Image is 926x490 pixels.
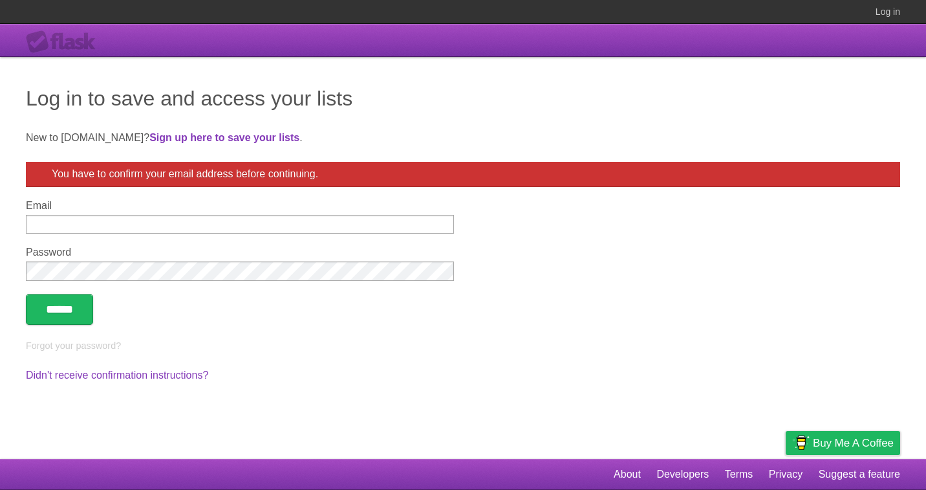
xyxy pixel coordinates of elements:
a: Privacy [769,462,802,487]
a: About [614,462,641,487]
a: Terms [725,462,753,487]
h1: Log in to save and access your lists [26,83,900,114]
img: Buy me a coffee [792,432,810,454]
a: Forgot your password? [26,340,121,351]
label: Password [26,247,454,258]
div: You have to confirm your email address before continuing. [26,162,900,187]
span: Buy me a coffee [813,432,894,454]
a: Developers [656,462,709,487]
a: Buy me a coffee [786,431,900,455]
a: Sign up here to save your lists [149,132,299,143]
a: Didn't receive confirmation instructions? [26,370,208,381]
a: Suggest a feature [819,462,900,487]
div: Flask [26,30,103,54]
p: New to [DOMAIN_NAME]? . [26,130,900,146]
label: Email [26,200,454,212]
